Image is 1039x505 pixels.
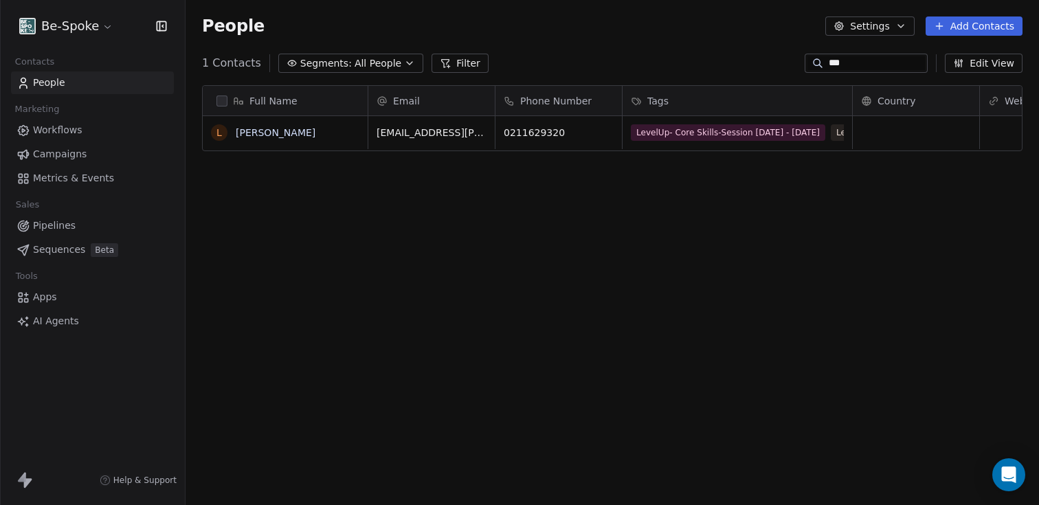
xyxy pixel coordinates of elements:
div: Phone Number [495,86,622,115]
span: Full Name [249,94,298,108]
span: 0211629320 [504,126,614,139]
span: Help & Support [113,475,177,486]
button: Settings [825,16,914,36]
span: Metrics & Events [33,171,114,186]
span: [EMAIL_ADDRESS][PERSON_NAME][DOMAIN_NAME] [377,126,487,139]
span: Marketing [9,99,65,120]
span: AI Agents [33,314,79,328]
a: Metrics & Events [11,167,174,190]
span: 1 Contacts [202,55,261,71]
button: Be-Spoke [16,14,116,38]
a: AI Agents [11,310,174,333]
div: grid [203,116,368,497]
a: Help & Support [100,475,177,486]
span: Sequences [33,243,85,257]
span: Beta [91,243,118,257]
span: Be-Spoke [41,17,99,35]
a: Apps [11,286,174,308]
span: People [202,16,265,36]
a: Campaigns [11,143,174,166]
span: Tools [10,266,43,287]
span: All People [355,56,401,71]
span: Segments: [300,56,352,71]
a: [PERSON_NAME] [236,127,315,138]
span: Apps [33,290,57,304]
span: Tags [647,94,669,108]
a: Workflows [11,119,174,142]
button: Filter [432,54,489,73]
span: People [33,76,65,90]
span: Email [393,94,420,108]
a: Pipelines [11,214,174,237]
button: Edit View [945,54,1023,73]
span: Pipelines [33,218,76,233]
span: Phone Number [520,94,592,108]
button: Add Contacts [926,16,1023,36]
span: Contacts [9,52,60,72]
a: People [11,71,174,94]
div: L [216,126,222,140]
span: Campaigns [33,147,87,161]
span: Sales [10,194,45,215]
span: Country [878,94,916,108]
div: Tags [623,86,852,115]
span: LevelUP-Core Skills- Session [DATE]-[DATE] [831,124,1020,141]
div: Full Name [203,86,368,115]
span: LevelUp- Core Skills-Session [DATE] - [DATE] [631,124,825,141]
div: Country [853,86,979,115]
a: SequencesBeta [11,238,174,261]
img: Facebook%20profile%20picture.png [19,18,36,34]
span: Workflows [33,123,82,137]
div: Open Intercom Messenger [992,458,1025,491]
div: Email [368,86,495,115]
